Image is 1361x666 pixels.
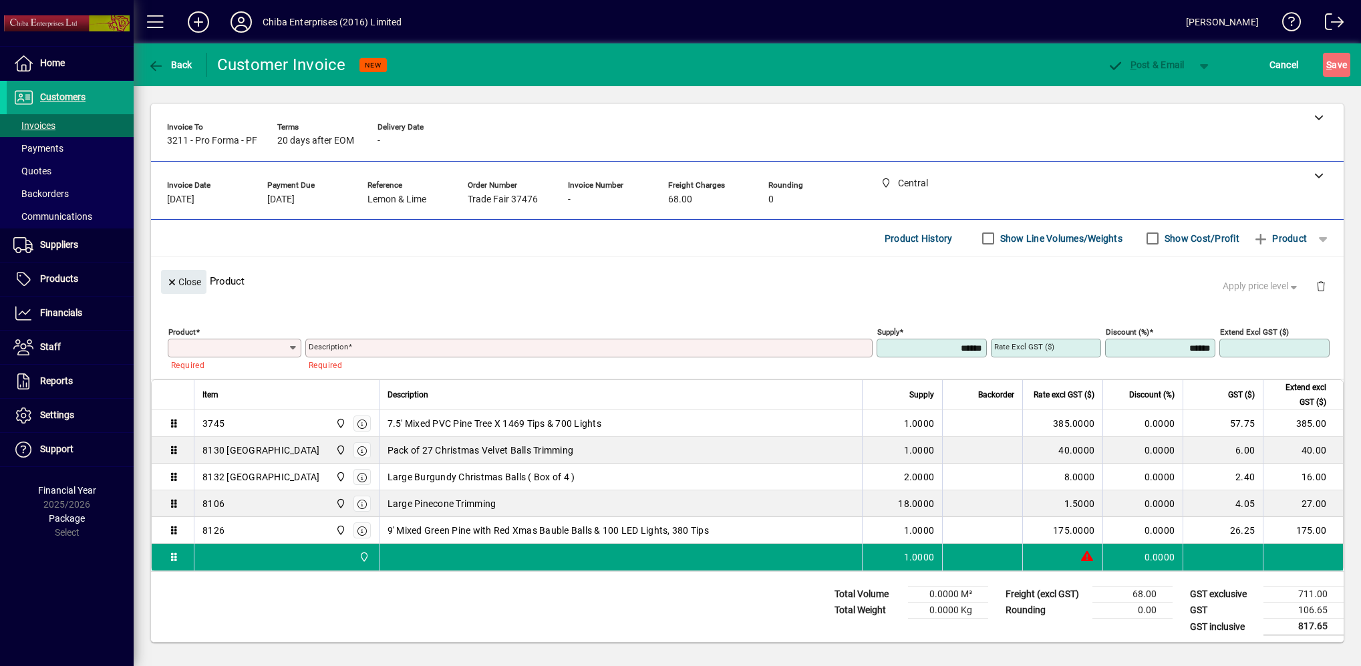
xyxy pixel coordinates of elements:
span: Close [166,271,201,293]
span: Rate excl GST ($) [1034,387,1094,402]
span: Package [49,513,85,524]
td: GST exclusive [1183,587,1263,603]
button: Profile [220,10,263,34]
app-page-header-button: Close [158,275,210,287]
span: Settings [40,409,74,420]
div: 8.0000 [1031,470,1094,484]
td: 385.00 [1263,410,1343,437]
span: Large Burgundy Christmas Balls ( Box of 4 ) [388,470,575,484]
a: Staff [7,331,134,364]
span: Central [332,496,347,511]
span: Staff [40,341,61,352]
td: Total Volume [828,587,908,603]
div: 175.0000 [1031,524,1094,537]
span: 9′ Mixed Green Pine with Red Xmas Bauble Balls & 100 LED Lights, 380 Tips [388,524,709,537]
a: Settings [7,399,134,432]
span: Suppliers [40,239,78,250]
td: 0.0000 [1102,490,1183,517]
span: Central [355,550,371,564]
span: Communications [13,211,92,222]
a: Reports [7,365,134,398]
td: 0.0000 [1102,437,1183,464]
app-page-header-button: Back [134,53,207,77]
td: Total Weight [828,603,908,619]
button: Post & Email [1100,53,1191,77]
span: Apply price level [1223,279,1300,293]
button: Close [161,270,206,294]
span: Central [332,470,347,484]
span: Products [40,273,78,284]
td: 0.0000 [1102,410,1183,437]
mat-label: Description [309,342,348,351]
mat-label: Product [168,327,196,337]
span: Description [388,387,428,402]
span: 0 [768,194,774,205]
mat-error: Required [171,357,291,371]
td: 68.00 [1092,587,1173,603]
div: 8126 [202,524,224,537]
a: Communications [7,205,134,228]
label: Show Line Volumes/Weights [998,232,1122,245]
td: Rounding [999,603,1092,619]
a: Payments [7,137,134,160]
span: Central [332,523,347,538]
span: 1.0000 [904,444,935,457]
button: Delete [1305,270,1337,302]
span: Backorder [978,387,1014,402]
a: Support [7,433,134,466]
span: - [568,194,571,205]
div: 385.0000 [1031,417,1094,430]
span: Pack of 27 Christmas Velvet Balls Trimming [388,444,574,457]
span: GST ($) [1228,387,1255,402]
td: 0.0000 M³ [908,587,988,603]
span: NEW [365,61,382,69]
span: Extend excl GST ($) [1271,380,1326,409]
mat-label: Discount (%) [1106,327,1149,337]
span: Discount (%) [1129,387,1175,402]
span: Backorders [13,188,69,199]
td: GST [1183,603,1263,619]
button: Cancel [1266,53,1302,77]
span: Support [40,444,73,454]
span: Central [332,443,347,458]
span: - [377,136,380,146]
button: Product History [879,226,958,251]
td: 6.00 [1183,437,1263,464]
a: Home [7,47,134,80]
a: Products [7,263,134,296]
span: Supply [909,387,934,402]
a: Suppliers [7,228,134,262]
div: Customer Invoice [217,54,346,75]
td: 711.00 [1263,587,1344,603]
td: 0.00 [1092,603,1173,619]
td: GST inclusive [1183,619,1263,635]
td: 817.65 [1263,619,1344,635]
div: [PERSON_NAME] [1186,11,1259,33]
a: Financials [7,297,134,330]
span: ave [1326,54,1347,75]
a: Quotes [7,160,134,182]
span: Trade Fair 37476 [468,194,538,205]
div: 3745 [202,417,224,430]
a: Logout [1315,3,1344,46]
span: 68.00 [668,194,692,205]
a: Invoices [7,114,134,137]
span: Quotes [13,166,51,176]
span: Lemon & Lime [367,194,426,205]
mat-label: Rate excl GST ($) [994,342,1054,351]
td: 57.75 [1183,410,1263,437]
div: 8132 [GEOGRAPHIC_DATA] [202,470,320,484]
span: 1.0000 [904,417,935,430]
div: 8106 [202,497,224,510]
span: Item [202,387,218,402]
span: [DATE] [267,194,295,205]
app-page-header-button: Delete [1305,280,1337,292]
td: 26.25 [1183,517,1263,544]
mat-label: Supply [877,327,899,337]
td: 0.0000 [1102,464,1183,490]
div: 8130 [GEOGRAPHIC_DATA] [202,444,320,457]
div: Product [151,257,1344,305]
span: 1.0000 [904,524,935,537]
div: Chiba Enterprises (2016) Limited [263,11,402,33]
span: P [1130,59,1137,70]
